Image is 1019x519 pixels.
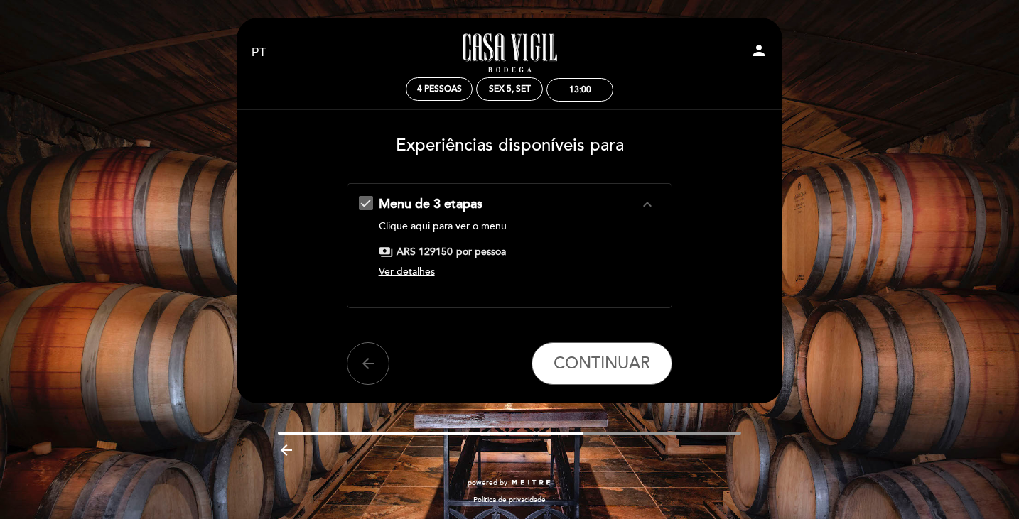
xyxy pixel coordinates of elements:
[639,196,656,213] i: expand_less
[360,355,377,372] i: arrow_back
[417,84,462,94] span: 4 pessoas
[359,195,661,285] md-checkbox: Menu de 3 etapas expand_less Clique aqui para ver o menu payments ARS 129150 por pessoa Ver detalhes
[473,495,546,505] a: Política de privacidade
[489,84,531,94] div: Sex 5, set
[468,478,507,488] span: powered by
[468,478,551,488] a: powered by
[532,342,672,385] button: CONTINUAR
[750,42,767,59] i: person
[397,245,453,259] span: ARS 129150
[396,135,624,155] span: Experiências disponíveis para
[379,196,482,212] span: Menu de 3 etapas
[379,220,507,232] a: Clique aqui para ver o menu
[379,245,393,259] span: payments
[456,245,506,259] span: por pessoa
[347,342,389,385] button: arrow_back
[569,84,591,95] div: 13:00
[511,479,551,486] img: MEITRE
[750,42,767,64] button: person
[278,442,295,459] i: arrow_backward
[554,354,650,373] span: CONTINUAR
[421,33,598,72] a: Casa Vigil - Restaurante
[379,266,435,278] span: Ver detalhes
[635,195,660,214] button: expand_less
